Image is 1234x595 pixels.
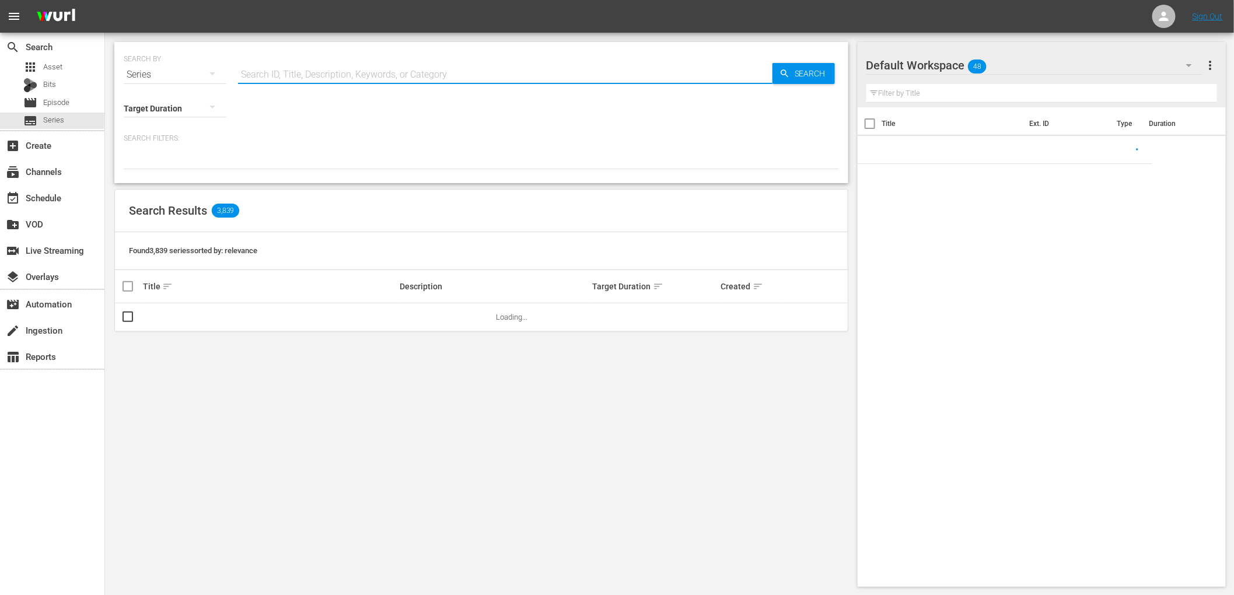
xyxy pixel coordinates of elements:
[882,107,1022,140] th: Title
[653,281,663,292] span: sort
[6,218,20,232] span: VOD
[753,281,763,292] span: sort
[129,204,207,218] span: Search Results
[28,3,84,30] img: ans4CAIJ8jUAAAAAAAAAAAAAAAAAAAAAAAAgQb4GAAAAAAAAAAAAAAAAAAAAAAAAJMjXAAAAAAAAAAAAAAAAAAAAAAAAgAT5G...
[129,246,257,255] span: Found 3,839 series sorted by: relevance
[1203,51,1217,79] button: more_vert
[143,279,396,293] div: Title
[23,60,37,74] span: Asset
[6,139,20,153] span: Create
[162,281,173,292] span: sort
[6,244,20,258] span: Live Streaming
[6,270,20,284] span: Overlays
[1203,58,1217,72] span: more_vert
[6,40,20,54] span: Search
[6,350,20,364] span: Reports
[1022,107,1110,140] th: Ext. ID
[772,63,835,84] button: Search
[7,9,21,23] span: menu
[23,78,37,92] div: Bits
[1193,12,1223,21] a: Sign Out
[43,97,69,108] span: Episode
[496,313,527,321] span: Loading...
[43,114,64,126] span: Series
[23,96,37,110] span: Episode
[124,134,839,143] p: Search Filters:
[6,324,20,338] span: Ingestion
[968,54,987,79] span: 48
[400,282,589,291] div: Description
[212,204,239,218] span: 3,839
[1142,107,1212,140] th: Duration
[6,165,20,179] span: Channels
[43,61,62,73] span: Asset
[790,63,835,84] span: Search
[6,297,20,311] span: Automation
[721,279,782,293] div: Created
[1110,107,1142,140] th: Type
[23,114,37,128] span: Series
[6,191,20,205] span: Schedule
[43,79,56,90] span: Bits
[124,58,226,91] div: Series
[866,49,1203,82] div: Default Workspace
[593,279,718,293] div: Target Duration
